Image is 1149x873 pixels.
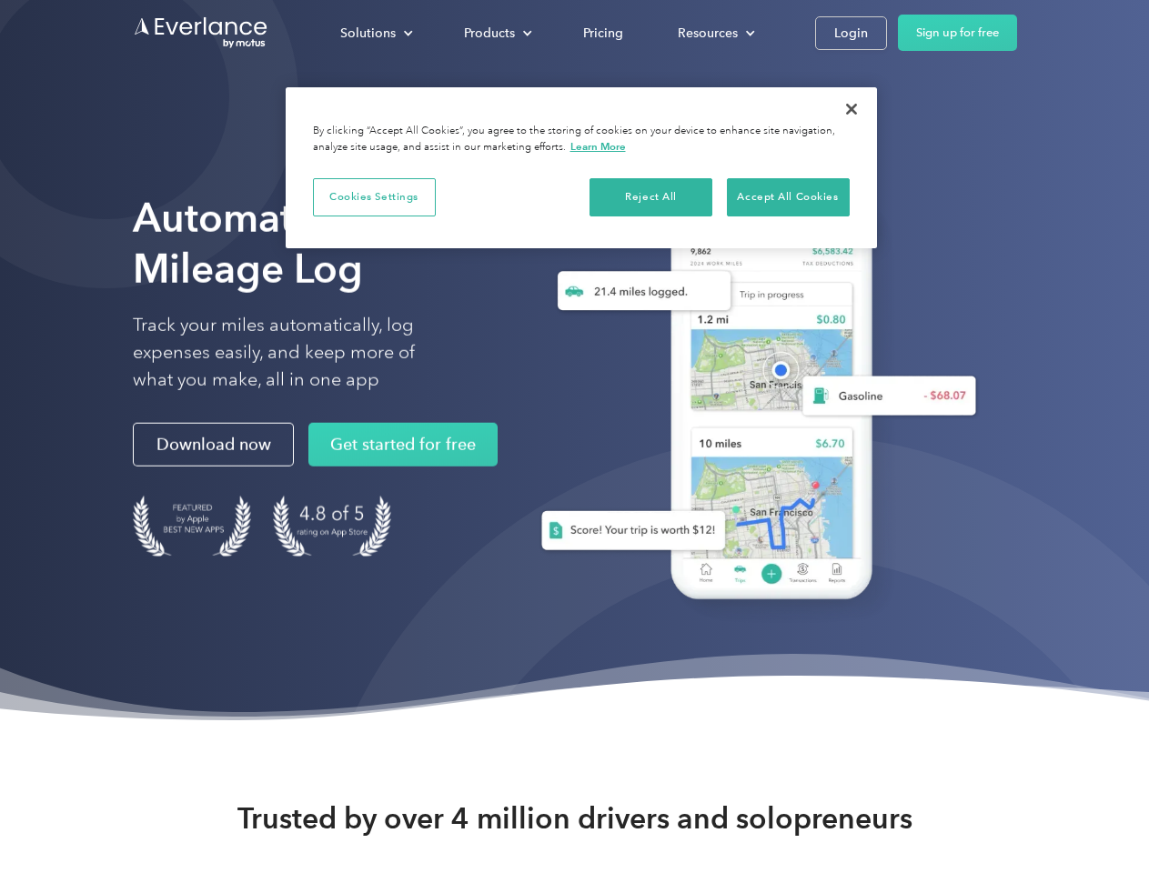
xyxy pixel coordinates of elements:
a: Pricing [565,17,641,49]
div: Products [446,17,547,49]
div: Resources [678,22,738,45]
div: Privacy [286,87,877,248]
div: Cookie banner [286,87,877,248]
button: Cookies Settings [313,178,436,216]
button: Reject All [590,178,712,216]
div: Products [464,22,515,45]
a: Download now [133,423,294,467]
div: By clicking “Accept All Cookies”, you agree to the storing of cookies on your device to enhance s... [313,124,850,156]
strong: Trusted by over 4 million drivers and solopreneurs [237,800,912,837]
button: Accept All Cookies [727,178,850,216]
div: Solutions [340,22,396,45]
div: Login [834,22,868,45]
div: Solutions [322,17,428,49]
a: Sign up for free [898,15,1017,51]
a: Get started for free [308,423,498,467]
img: Everlance, mileage tracker app, expense tracking app [512,173,991,627]
a: More information about your privacy, opens in a new tab [570,140,626,153]
p: Track your miles automatically, log expenses easily, and keep more of what you make, all in one app [133,312,458,394]
div: Pricing [583,22,623,45]
img: 4.9 out of 5 stars on the app store [273,496,391,557]
div: Resources [660,17,770,49]
button: Close [832,89,872,129]
img: Badge for Featured by Apple Best New Apps [133,496,251,557]
a: Go to homepage [133,15,269,50]
a: Login [815,16,887,50]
